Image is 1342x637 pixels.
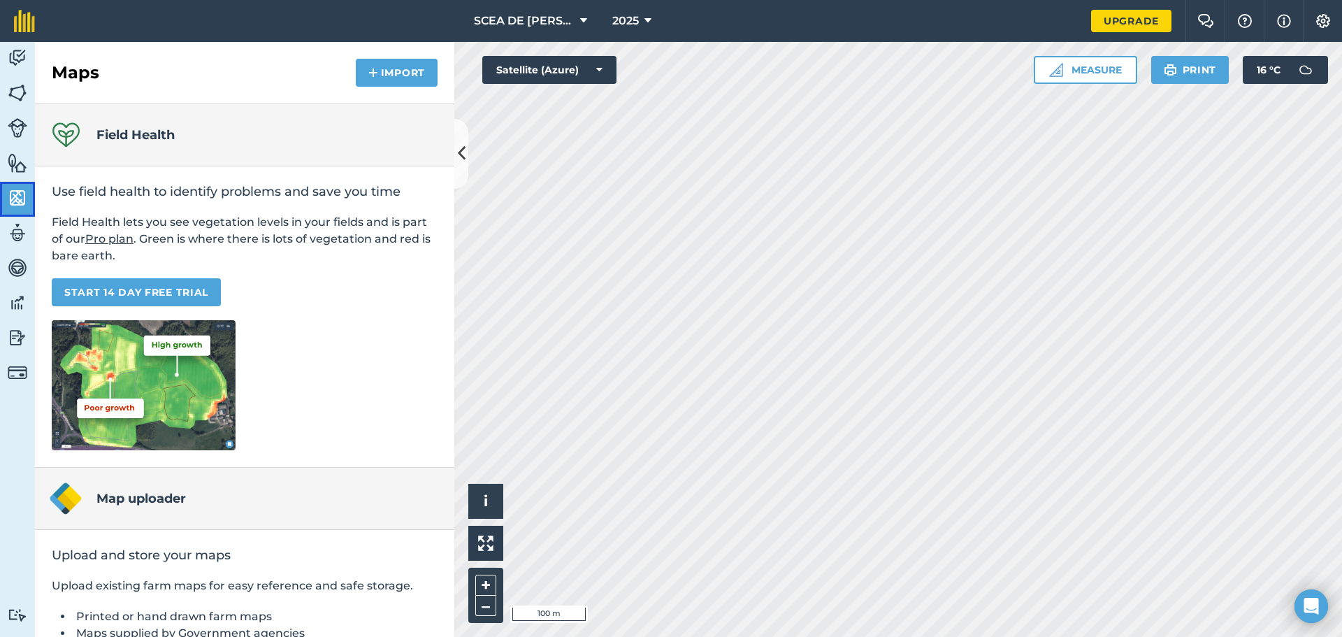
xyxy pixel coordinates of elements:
[14,10,35,32] img: fieldmargin Logo
[482,56,616,84] button: Satellite (Azure)
[96,125,175,145] h4: Field Health
[8,152,27,173] img: svg+xml;base64,PHN2ZyB4bWxucz0iaHR0cDovL3d3dy53My5vcmcvMjAwMC9zdmciIHdpZHRoPSI1NiIgaGVpZ2h0PSI2MC...
[1292,56,1320,84] img: svg+xml;base64,PD94bWwgdmVyc2lvbj0iMS4wIiBlbmNvZGluZz0idXRmLTgiPz4KPCEtLSBHZW5lcmF0b3I6IEFkb2JlIE...
[1236,14,1253,28] img: A question mark icon
[52,547,438,564] h2: Upload and store your maps
[8,257,27,278] img: svg+xml;base64,PD94bWwgdmVyc2lvbj0iMS4wIiBlbmNvZGluZz0idXRmLTgiPz4KPCEtLSBHZW5lcmF0b3I6IEFkb2JlIE...
[474,13,575,29] span: SCEA DE [PERSON_NAME]
[468,484,503,519] button: i
[475,575,496,596] button: +
[8,83,27,103] img: svg+xml;base64,PHN2ZyB4bWxucz0iaHR0cDovL3d3dy53My5vcmcvMjAwMC9zdmciIHdpZHRoPSI1NiIgaGVpZ2h0PSI2MC...
[1091,10,1171,32] a: Upgrade
[1277,13,1291,29] img: svg+xml;base64,PHN2ZyB4bWxucz0iaHR0cDovL3d3dy53My5vcmcvMjAwMC9zdmciIHdpZHRoPSIxNyIgaGVpZ2h0PSIxNy...
[478,536,493,551] img: Four arrows, one pointing top left, one top right, one bottom right and the last bottom left
[8,222,27,243] img: svg+xml;base64,PD94bWwgdmVyc2lvbj0iMS4wIiBlbmNvZGluZz0idXRmLTgiPz4KPCEtLSBHZW5lcmF0b3I6IEFkb2JlIE...
[85,232,134,245] a: Pro plan
[1243,56,1328,84] button: 16 °C
[8,608,27,622] img: svg+xml;base64,PD94bWwgdmVyc2lvbj0iMS4wIiBlbmNvZGluZz0idXRmLTgiPz4KPCEtLSBHZW5lcmF0b3I6IEFkb2JlIE...
[73,608,438,625] li: Printed or hand drawn farm maps
[8,187,27,208] img: svg+xml;base64,PHN2ZyB4bWxucz0iaHR0cDovL3d3dy53My5vcmcvMjAwMC9zdmciIHdpZHRoPSI1NiIgaGVpZ2h0PSI2MC...
[8,292,27,313] img: svg+xml;base64,PD94bWwgdmVyc2lvbj0iMS4wIiBlbmNvZGluZz0idXRmLTgiPz4KPCEtLSBHZW5lcmF0b3I6IEFkb2JlIE...
[612,13,639,29] span: 2025
[368,64,378,81] img: svg+xml;base64,PHN2ZyB4bWxucz0iaHR0cDovL3d3dy53My5vcmcvMjAwMC9zdmciIHdpZHRoPSIxNCIgaGVpZ2h0PSIyNC...
[1049,63,1063,77] img: Ruler icon
[1197,14,1214,28] img: Two speech bubbles overlapping with the left bubble in the forefront
[1164,62,1177,78] img: svg+xml;base64,PHN2ZyB4bWxucz0iaHR0cDovL3d3dy53My5vcmcvMjAwMC9zdmciIHdpZHRoPSIxOSIgaGVpZ2h0PSIyNC...
[8,118,27,138] img: svg+xml;base64,PD94bWwgdmVyc2lvbj0iMS4wIiBlbmNvZGluZz0idXRmLTgiPz4KPCEtLSBHZW5lcmF0b3I6IEFkb2JlIE...
[52,578,438,594] p: Upload existing farm maps for easy reference and safe storage.
[1294,589,1328,623] div: Open Intercom Messenger
[8,327,27,348] img: svg+xml;base64,PD94bWwgdmVyc2lvbj0iMS4wIiBlbmNvZGluZz0idXRmLTgiPz4KPCEtLSBHZW5lcmF0b3I6IEFkb2JlIE...
[96,489,186,508] h4: Map uploader
[52,214,438,264] p: Field Health lets you see vegetation levels in your fields and is part of our . Green is where th...
[8,363,27,382] img: svg+xml;base64,PD94bWwgdmVyc2lvbj0iMS4wIiBlbmNvZGluZz0idXRmLTgiPz4KPCEtLSBHZW5lcmF0b3I6IEFkb2JlIE...
[52,183,438,200] h2: Use field health to identify problems and save you time
[8,48,27,69] img: svg+xml;base64,PD94bWwgdmVyc2lvbj0iMS4wIiBlbmNvZGluZz0idXRmLTgiPz4KPCEtLSBHZW5lcmF0b3I6IEFkb2JlIE...
[356,59,438,87] button: Import
[52,62,99,84] h2: Maps
[484,492,488,510] span: i
[1034,56,1137,84] button: Measure
[1151,56,1229,84] button: Print
[49,482,82,515] img: Map uploader logo
[1315,14,1332,28] img: A cog icon
[52,278,221,306] a: START 14 DAY FREE TRIAL
[1257,56,1280,84] span: 16 ° C
[475,596,496,616] button: –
